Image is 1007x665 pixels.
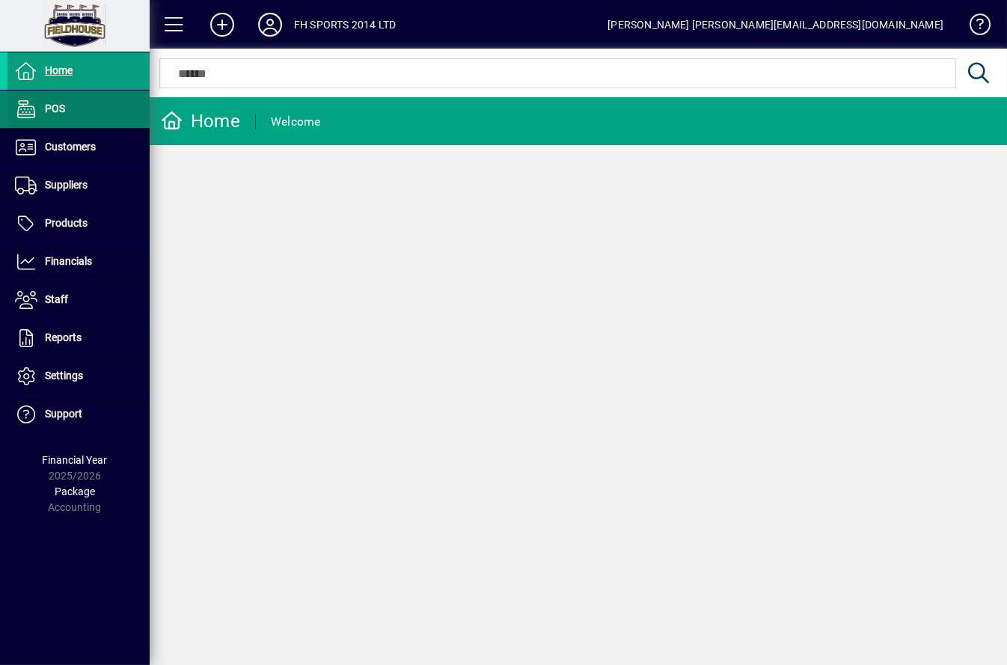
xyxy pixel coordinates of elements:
div: Home [161,109,240,133]
span: Home [45,64,73,76]
div: [PERSON_NAME] [PERSON_NAME][EMAIL_ADDRESS][DOMAIN_NAME] [607,13,943,37]
span: Reports [45,331,82,343]
span: Products [45,217,88,229]
span: Package [55,485,95,497]
button: Profile [246,11,294,38]
a: Products [7,205,150,242]
a: POS [7,91,150,128]
div: FH SPORTS 2014 LTD [294,13,396,37]
a: Reports [7,319,150,357]
a: Staff [7,281,150,319]
span: POS [45,102,65,114]
a: Knowledge Base [958,3,988,52]
a: Customers [7,129,150,166]
span: Settings [45,370,83,381]
span: Customers [45,141,96,153]
a: Support [7,396,150,433]
button: Add [198,11,246,38]
span: Support [45,408,82,420]
span: Financial Year [43,454,108,466]
span: Suppliers [45,179,88,191]
div: Welcome [271,110,321,134]
a: Suppliers [7,167,150,204]
a: Settings [7,358,150,395]
span: Staff [45,293,68,305]
span: Financials [45,255,92,267]
a: Financials [7,243,150,281]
